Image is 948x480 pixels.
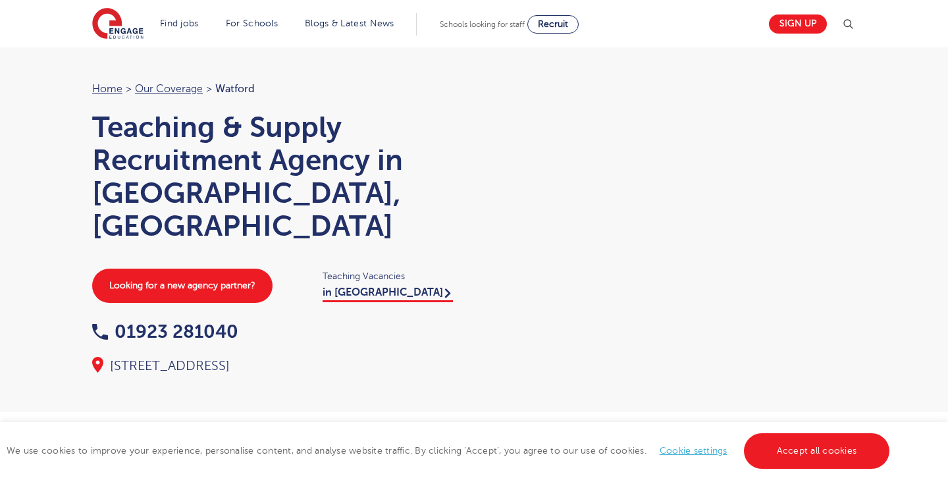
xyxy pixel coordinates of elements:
span: Watford [215,83,255,95]
a: Accept all cookies [744,433,890,469]
span: We use cookies to improve your experience, personalise content, and analyse website traffic. By c... [7,446,893,456]
a: in [GEOGRAPHIC_DATA] [323,286,453,302]
a: For Schools [226,18,278,28]
a: Looking for a new agency partner? [92,269,273,303]
span: > [126,83,132,95]
div: [STREET_ADDRESS] [92,357,461,375]
a: Recruit [527,15,579,34]
a: Cookie settings [660,446,727,456]
a: Home [92,83,122,95]
span: Schools looking for staff [440,20,525,29]
span: > [206,83,212,95]
span: Teaching Vacancies [323,269,461,284]
a: Sign up [769,14,827,34]
a: Our coverage [135,83,203,95]
h1: Teaching & Supply Recruitment Agency in [GEOGRAPHIC_DATA], [GEOGRAPHIC_DATA] [92,111,461,242]
span: Recruit [538,19,568,29]
a: Find jobs [160,18,199,28]
img: Engage Education [92,8,144,41]
a: 01923 281040 [92,321,238,342]
nav: breadcrumb [92,80,461,97]
a: Blogs & Latest News [305,18,394,28]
